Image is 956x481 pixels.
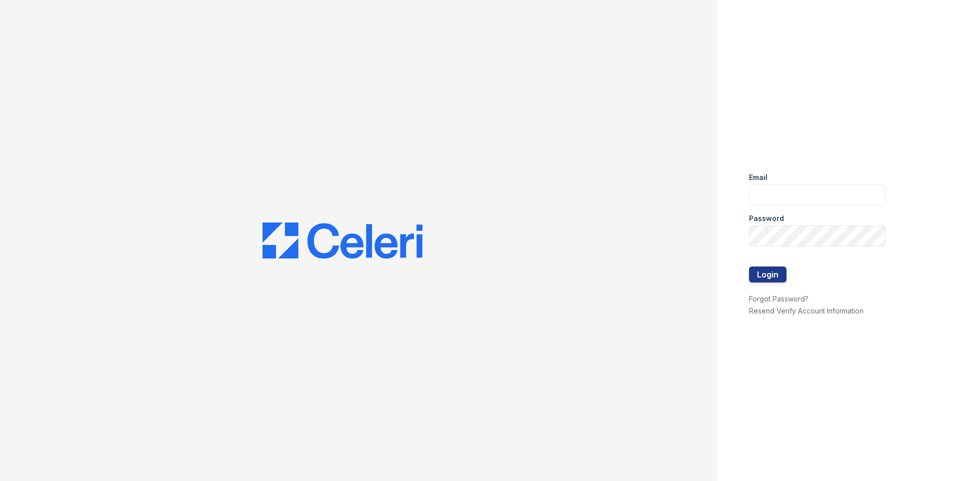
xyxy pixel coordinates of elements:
[262,222,422,258] img: CE_Logo_Blue-a8612792a0a2168367f1c8372b55b34899dd931a85d93a1a3d3e32e68fde9ad4.png
[749,172,767,182] label: Email
[749,213,784,223] label: Password
[749,306,863,315] a: Resend Verify Account Information
[749,294,808,303] a: Forgot Password?
[749,266,786,282] button: Login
